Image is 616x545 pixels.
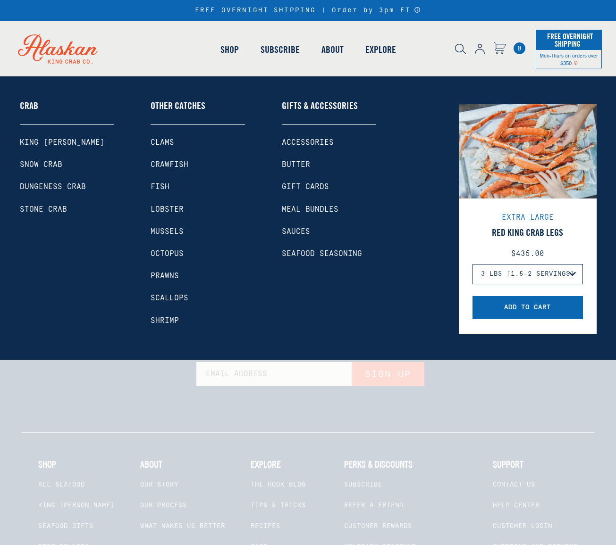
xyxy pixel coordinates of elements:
[511,249,544,258] span: $435.00
[151,205,245,214] a: Lobster
[514,42,525,54] span: 0
[151,138,245,147] a: Clams
[354,23,407,76] a: Explore
[20,205,114,214] a: Stone Crab
[151,294,245,303] a: Scallops
[250,23,311,76] a: Subscribe
[504,304,551,312] span: Add to Cart
[514,42,525,54] a: Cart
[475,44,485,54] img: account
[473,227,583,238] a: Red King Crab Legs
[151,272,245,281] a: Prawns
[151,182,245,191] a: Fish
[151,100,245,125] a: Other Catches
[502,213,554,222] span: Extra Large
[545,29,593,51] span: Free Overnight Shipping
[151,160,245,169] a: Crawfish
[282,138,376,147] a: Accessories
[5,21,111,77] img: Alaskan King Crab Co. logo
[195,7,421,15] div: FREE OVERNIGHT SHIPPING | Order by 3pm ET
[473,264,583,284] select: Red King Crab Legs Select
[282,205,376,214] a: Meal Bundles
[20,138,114,147] a: King [PERSON_NAME]
[282,160,376,169] a: Butter
[20,182,114,191] a: Dungeness Crab
[282,249,376,258] a: Seafood Seasoning
[151,316,245,325] a: Shrimp
[20,160,114,169] a: Snow Crab
[20,100,114,125] a: Crab
[151,227,245,236] a: Mussels
[540,52,598,66] span: Mon-Thurs on orders over $350
[282,100,376,125] a: Gifts & Accessories
[459,83,597,221] img: Red King Crab Legs
[494,42,506,56] a: Cart
[414,7,421,13] a: Announcement Bar Modal
[151,249,245,258] a: Octopus
[210,23,250,76] a: Shop
[311,23,354,76] a: About
[574,59,578,66] span: Shipping Notice Icon
[455,44,466,54] img: search
[282,182,376,191] a: Gift Cards
[473,296,583,319] button: Add to Cart
[282,227,376,236] a: Sauces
